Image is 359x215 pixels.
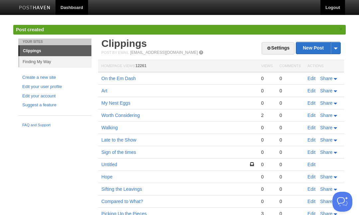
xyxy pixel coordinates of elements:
a: Hope [101,174,112,179]
a: Sifting the Leavings [101,186,142,192]
span: Share [320,199,332,204]
span: Share [320,137,332,143]
a: Compared to What? [101,199,143,204]
div: 0 [261,75,273,81]
div: 0 [280,149,301,155]
a: [EMAIL_ADDRESS][DOMAIN_NAME] [130,50,198,55]
img: Posthaven-bar [19,6,51,11]
span: Share [320,113,332,118]
div: 0 [280,161,301,167]
div: 0 [261,174,273,180]
div: 0 [261,137,273,143]
a: Clippings [101,38,147,49]
span: Share [320,125,332,130]
span: Share [320,174,332,179]
span: Share [320,88,332,93]
a: On the Em Dash [101,76,136,81]
th: Views [258,60,276,72]
a: Edit [307,186,315,192]
a: Settings [262,42,295,54]
div: 0 [280,186,301,192]
a: Worth Considering [101,113,140,118]
a: Edit [307,76,315,81]
div: 0 [280,100,301,106]
span: Share [320,76,332,81]
th: Actions [304,60,344,72]
a: New Post [296,42,340,54]
div: 0 [280,75,301,81]
a: Edit [307,174,315,179]
a: Edit [307,88,315,93]
span: Share [320,100,332,106]
div: 0 [261,161,273,167]
div: 2 [261,112,273,118]
a: Sign of the times [101,150,136,155]
li: Your Sites [18,39,91,45]
a: Untitled [101,162,117,167]
th: Homepage Views [98,60,258,72]
a: My Nest Eggs [101,100,130,106]
div: 0 [280,112,301,118]
a: Edit [307,150,315,155]
a: Art [101,88,107,93]
a: Edit your user profile [22,83,87,90]
div: 0 [261,149,273,155]
a: Finding My Way [19,56,91,67]
span: Share [320,186,332,192]
span: Post created [16,27,44,32]
div: 0 [261,100,273,106]
a: Clippings [20,46,91,56]
th: Comments [276,60,304,72]
div: 0 [261,198,273,204]
a: Walking [101,125,118,130]
div: 0 [261,125,273,131]
div: 0 [280,125,301,131]
a: Edit [307,162,315,167]
span: 12261 [135,63,146,68]
a: Edit your account [22,93,87,100]
a: Edit [307,125,315,130]
div: 0 [261,186,273,192]
div: 0 [280,198,301,204]
div: 0 [261,88,273,94]
a: Edit [307,199,315,204]
a: Suggest a feature [22,102,87,109]
a: FAQ and Support [22,122,87,128]
a: Edit [307,100,315,106]
div: 0 [280,88,301,94]
a: Edit [307,137,315,143]
div: 0 [280,137,301,143]
a: Create a new site [22,74,87,81]
span: Share [320,150,332,155]
iframe: Help Scout Beacon - Open [332,192,352,212]
a: × [338,25,344,33]
div: 0 [280,174,301,180]
span: Post by Email [101,51,129,54]
a: Late to the Show [101,137,136,143]
a: Edit [307,113,315,118]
